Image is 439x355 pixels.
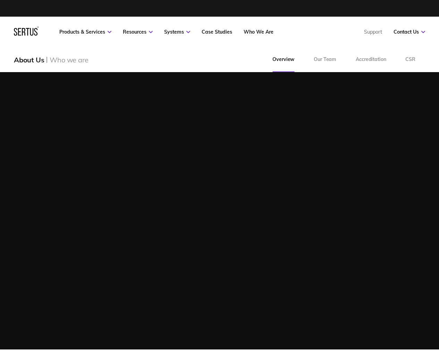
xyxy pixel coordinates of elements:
[394,29,425,35] a: Contact Us
[304,47,346,72] a: Our Team
[59,29,111,35] a: Products & Services
[346,47,396,72] a: Accreditation
[164,29,190,35] a: Systems
[202,29,232,35] a: Case Studies
[396,47,425,72] a: CSR
[123,29,153,35] a: Resources
[244,29,273,35] a: Who We Are
[364,29,382,35] a: Support
[14,55,44,64] div: About Us
[50,55,88,64] div: Who we are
